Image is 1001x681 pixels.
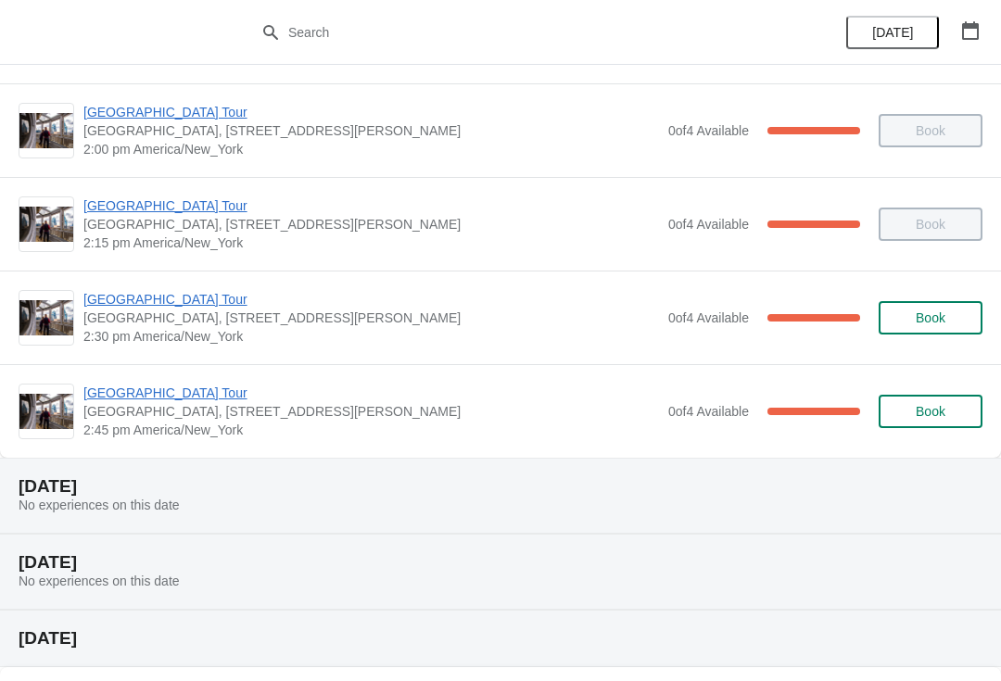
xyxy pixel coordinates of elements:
span: 2:45 pm America/New_York [83,421,659,439]
span: 0 of 4 Available [668,404,749,419]
span: 0 of 4 Available [668,217,749,232]
button: [DATE] [846,16,939,49]
h2: [DATE] [19,553,982,572]
span: No experiences on this date [19,574,180,588]
span: 2:30 pm America/New_York [83,327,659,346]
span: 0 of 4 Available [668,310,749,325]
span: [GEOGRAPHIC_DATA], [STREET_ADDRESS][PERSON_NAME] [83,309,659,327]
input: Search [287,16,751,49]
span: [GEOGRAPHIC_DATA], [STREET_ADDRESS][PERSON_NAME] [83,215,659,233]
span: Book [916,404,945,419]
span: [GEOGRAPHIC_DATA], [STREET_ADDRESS][PERSON_NAME] [83,402,659,421]
span: [GEOGRAPHIC_DATA] Tour [83,290,659,309]
span: 2:15 pm America/New_York [83,233,659,252]
span: [GEOGRAPHIC_DATA] Tour [83,103,659,121]
span: [GEOGRAPHIC_DATA] Tour [83,196,659,215]
h2: [DATE] [19,477,982,496]
span: [DATE] [872,25,913,40]
button: Book [879,301,982,334]
span: Book [916,310,945,325]
img: City Hall Tower Tour | City Hall Visitor Center, 1400 John F Kennedy Boulevard Suite 121, Philade... [19,113,73,149]
img: City Hall Tower Tour | City Hall Visitor Center, 1400 John F Kennedy Boulevard Suite 121, Philade... [19,300,73,336]
span: [GEOGRAPHIC_DATA] Tour [83,384,659,402]
span: 2:00 pm America/New_York [83,140,659,158]
img: City Hall Tower Tour | City Hall Visitor Center, 1400 John F Kennedy Boulevard Suite 121, Philade... [19,394,73,430]
h2: [DATE] [19,629,982,648]
button: Book [879,395,982,428]
span: 0 of 4 Available [668,123,749,138]
span: No experiences on this date [19,498,180,512]
span: [GEOGRAPHIC_DATA], [STREET_ADDRESS][PERSON_NAME] [83,121,659,140]
img: City Hall Tower Tour | City Hall Visitor Center, 1400 John F Kennedy Boulevard Suite 121, Philade... [19,207,73,243]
